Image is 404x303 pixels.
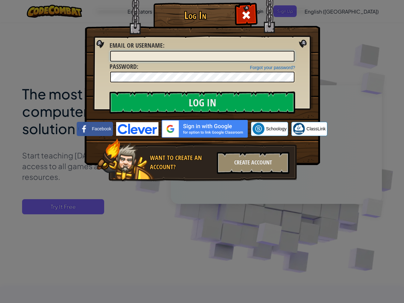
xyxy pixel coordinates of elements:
[162,120,248,138] img: gplus_sso_button2.svg
[110,41,163,50] span: Email or Username
[217,152,289,174] div: Create Account
[252,123,264,135] img: schoology.png
[110,62,137,71] span: Password
[116,122,158,136] img: clever-logo-blue.png
[92,126,111,132] span: Facebook
[78,123,90,135] img: facebook_small.png
[110,92,295,114] input: Log In
[150,153,213,171] div: Want to create an account?
[266,126,287,132] span: Schoology
[306,126,326,132] span: ClassLink
[293,123,305,135] img: classlink-logo-small.png
[155,10,235,21] h1: Log In
[250,65,295,70] a: Forgot your password?
[110,41,164,50] label: :
[110,62,138,71] label: :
